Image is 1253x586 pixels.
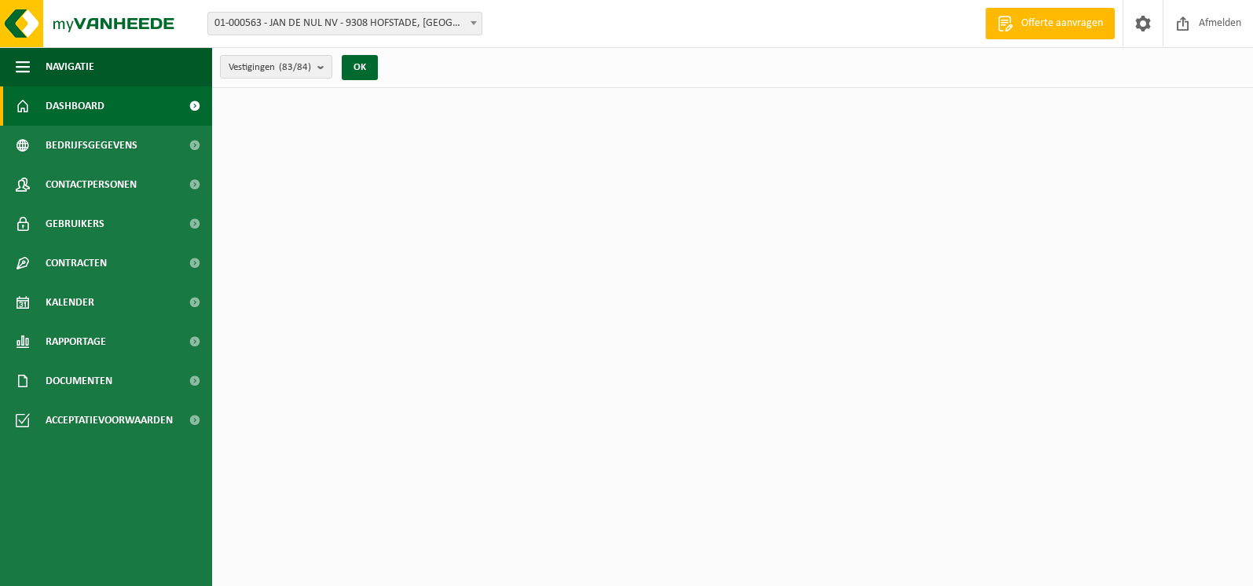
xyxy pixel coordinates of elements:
[46,204,104,244] span: Gebruikers
[46,361,112,401] span: Documenten
[229,56,311,79] span: Vestigingen
[207,12,482,35] span: 01-000563 - JAN DE NUL NV - 9308 HOFSTADE, TRAGEL 60
[46,322,106,361] span: Rapportage
[46,244,107,283] span: Contracten
[1017,16,1107,31] span: Offerte aanvragen
[46,283,94,322] span: Kalender
[46,165,137,204] span: Contactpersonen
[279,62,311,72] count: (83/84)
[985,8,1115,39] a: Offerte aanvragen
[342,55,378,80] button: OK
[46,126,137,165] span: Bedrijfsgegevens
[46,401,173,440] span: Acceptatievoorwaarden
[46,47,94,86] span: Navigatie
[220,55,332,79] button: Vestigingen(83/84)
[46,86,104,126] span: Dashboard
[208,13,482,35] span: 01-000563 - JAN DE NUL NV - 9308 HOFSTADE, TRAGEL 60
